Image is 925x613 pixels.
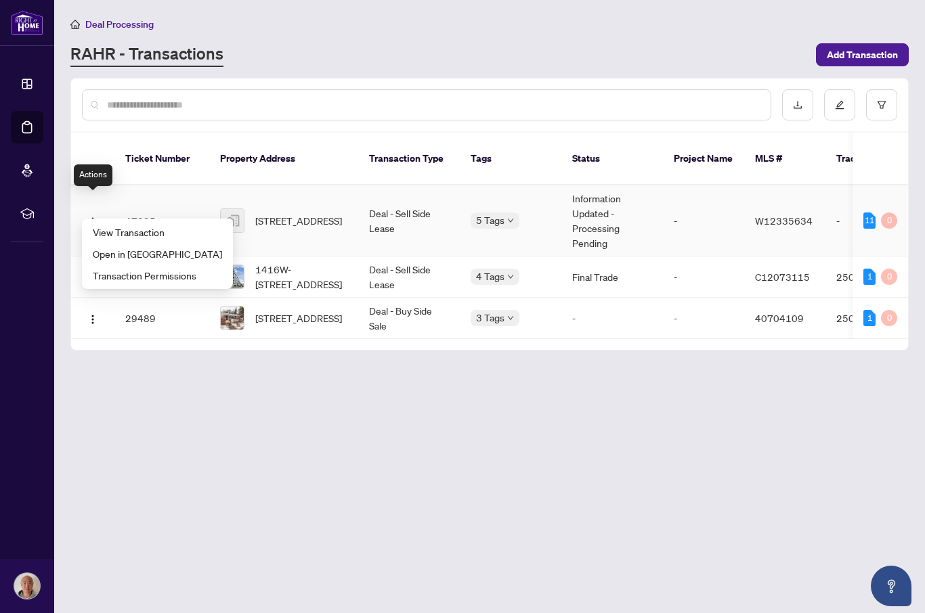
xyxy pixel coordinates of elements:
span: View Transaction [93,225,222,240]
span: [STREET_ADDRESS] [255,213,342,228]
button: Open asap [871,566,911,606]
div: 1 [863,310,876,326]
td: - [561,298,663,339]
td: 29489 [114,298,209,339]
th: MLS # [744,133,825,185]
button: download [782,89,813,120]
td: Deal - Sell Side Lease [358,185,460,256]
div: Actions [74,164,112,186]
td: - [663,256,744,298]
span: Deal Processing [85,18,154,30]
div: 0 [881,212,897,229]
span: [STREET_ADDRESS] [255,311,342,325]
span: down [507,315,514,321]
div: 11 [863,212,876,229]
img: thumbnail-img [221,306,244,330]
th: Project Name [663,133,744,185]
div: 0 [881,269,897,285]
span: filter [877,100,886,110]
button: Logo [82,307,104,329]
img: thumbnail-img [221,209,244,232]
button: Add Transaction [816,43,909,66]
span: 5 Tags [476,212,504,228]
td: Deal - Sell Side Lease [358,256,460,298]
div: 0 [881,310,897,326]
span: 3 Tags [476,310,504,325]
img: Logo [87,217,98,227]
th: Tags [460,133,561,185]
th: Transaction Type [358,133,460,185]
td: - [663,298,744,339]
span: C12073115 [755,271,810,283]
span: 4 Tags [476,269,504,284]
span: down [507,273,514,280]
span: Add Transaction [827,44,898,66]
img: Profile Icon [14,573,40,599]
td: Information Updated - Processing Pending [561,185,663,256]
th: Ticket Number [114,133,209,185]
span: Open in [GEOGRAPHIC_DATA] [93,246,222,261]
span: 1416W-[STREET_ADDRESS] [255,262,347,292]
td: 2505352 [825,298,920,339]
span: 40704109 [755,312,804,324]
span: Transaction Permissions [93,268,222,283]
th: Trade Number [825,133,920,185]
td: Final Trade [561,256,663,298]
th: Property Address [209,133,358,185]
span: home [70,20,80,29]
span: edit [835,100,844,110]
button: edit [824,89,855,120]
div: 1 [863,269,876,285]
span: down [507,217,514,224]
img: logo [11,10,43,35]
td: 47895 [114,185,209,256]
span: W12335634 [755,214,813,227]
a: RAHR - Transactions [70,43,223,67]
span: download [793,100,802,110]
td: Deal - Buy Side Sale [358,298,460,339]
img: Logo [87,314,98,325]
td: - [825,185,920,256]
td: 2505072 [825,256,920,298]
td: - [663,185,744,256]
th: Status [561,133,663,185]
button: Logo [82,210,104,231]
button: filter [866,89,897,120]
